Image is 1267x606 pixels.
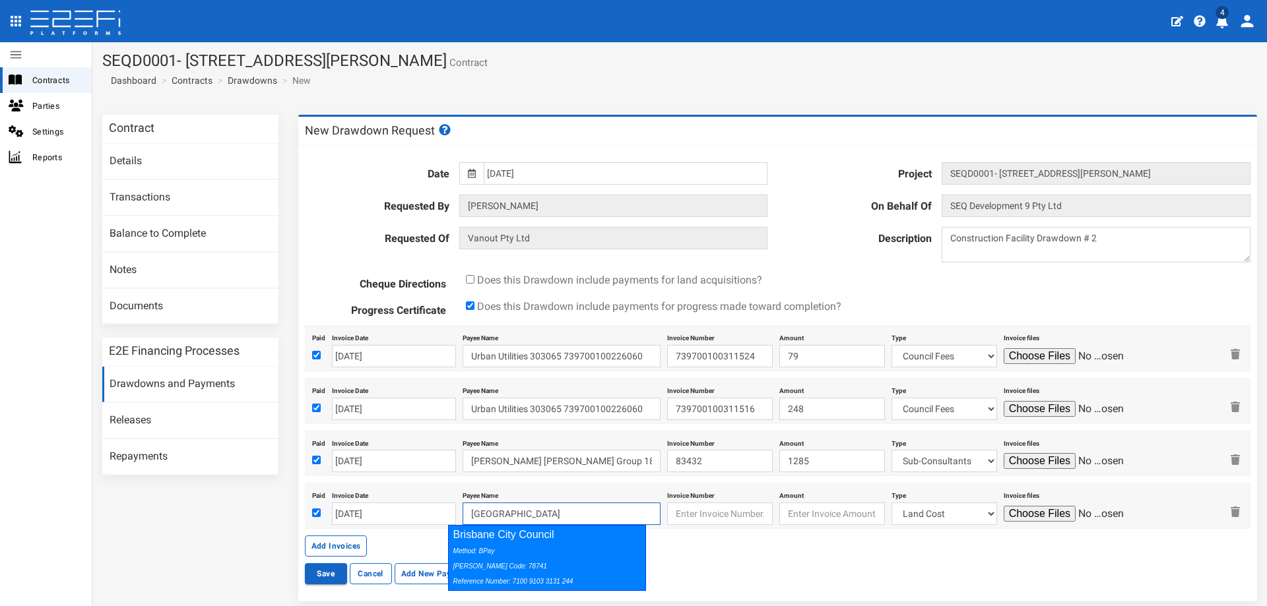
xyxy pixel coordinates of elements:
[477,300,841,313] span: Does this Drawdown include payments for progress made toward completion?
[779,450,885,472] input: Enter Invoice Amount
[395,563,466,584] button: Add New Payee
[312,382,325,396] label: Paid
[667,345,773,367] input: Enter Invoice Number.
[172,74,212,87] a: Contracts
[779,435,804,448] label: Amount
[350,563,392,584] a: Cancel
[295,272,456,292] label: Cheque Directions
[1004,329,1039,343] label: Invoice files
[787,195,942,214] label: On Behalf Of
[305,535,368,557] button: Add Invoices
[453,547,573,585] i: Method: BPay [PERSON_NAME] Code: 78741 Reference Number: 7100 9103 3131 244
[332,329,368,343] label: Invoice Date
[892,329,906,343] label: Type
[312,487,325,500] label: Paid
[463,398,661,420] input: Enter Payee Name
[312,329,325,343] label: Paid
[312,435,325,448] label: Paid
[892,382,906,396] label: Type
[279,74,311,87] li: New
[463,502,661,525] input: Enter Payee Name
[779,345,885,367] input: Enter Invoice Amount
[102,367,278,402] a: Drawdowns and Payments
[102,439,278,475] a: Repayments
[332,487,368,500] label: Invoice Date
[463,345,661,367] input: Enter Payee Name
[447,58,488,68] small: Contract
[305,162,459,182] label: Date
[102,52,1257,69] h1: SEQD0001- [STREET_ADDRESS][PERSON_NAME]
[477,274,762,286] span: Does this Drawdown include payments for land acquisitions?
[779,487,804,500] label: Amount
[463,382,498,396] label: Payee Name
[779,329,804,343] label: Amount
[779,502,885,525] input: Enter Invoice Amount
[305,124,453,136] h3: New Drawdown Request
[463,487,498,500] label: Payee Name
[459,227,768,249] input: Lender Entity
[667,329,715,343] label: Invoice Number
[667,435,715,448] label: Invoice Number
[448,525,646,590] div: Brisbane City Council
[305,227,459,247] label: Requested Of
[102,253,278,288] a: Notes
[1004,382,1039,396] label: Invoice files
[102,180,278,216] a: Transactions
[1004,435,1039,448] label: Invoice files
[463,329,498,343] label: Payee Name
[102,144,278,179] a: Details
[463,450,661,472] input: Enter Payee Name
[779,382,804,396] label: Amount
[295,299,456,318] label: Progress Certificate
[32,98,81,113] span: Parties
[102,289,278,324] a: Documents
[109,122,154,134] h3: Contract
[102,403,278,439] a: Releases
[332,382,368,396] label: Invoice Date
[332,435,368,448] label: Invoice Date
[102,216,278,252] a: Balance to Complete
[892,435,906,448] label: Type
[305,563,347,584] button: Save
[667,382,715,396] label: Invoice Number
[892,487,906,500] label: Type
[942,162,1251,185] input: Contract Name
[1004,487,1039,500] label: Invoice files
[106,75,156,86] span: Dashboard
[32,73,81,88] span: Contracts
[667,398,773,420] input: Enter Invoice Number.
[32,124,81,139] span: Settings
[228,74,277,87] a: Drawdowns
[32,150,81,165] span: Reports
[942,195,1251,217] input: Borrower Entity
[106,74,156,87] a: Dashboard
[787,227,942,247] label: Description
[305,195,459,214] label: Requested By
[787,162,942,182] label: Project
[667,450,773,472] input: Enter Invoice Number.
[109,345,240,357] h3: E2E Financing Processes
[779,398,885,420] input: Enter Invoice Amount
[667,502,773,525] input: Enter Invoice Number.
[667,487,715,500] label: Invoice Number
[459,195,768,217] input: Requested By
[463,435,498,448] label: Payee Name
